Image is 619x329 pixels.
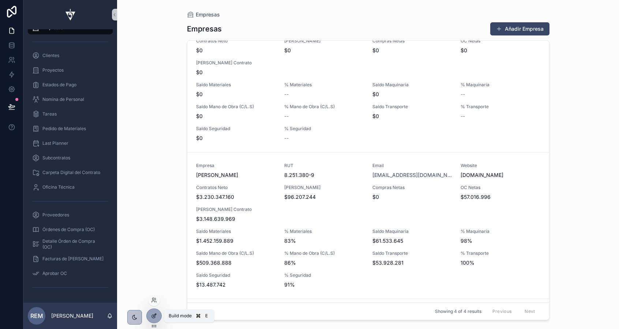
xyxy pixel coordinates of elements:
[372,237,452,245] span: $61.533.645
[372,259,452,266] span: $53.928.281
[28,166,113,179] a: Carpeta Digital del Contrato
[196,281,275,288] span: $13.487.742
[42,97,84,102] span: Nomina de Personal
[284,272,364,278] span: % Seguridad
[284,135,289,142] span: --
[42,212,69,218] span: Proveedores
[284,185,364,190] span: [PERSON_NAME]
[196,38,275,44] span: Contratos Neto
[196,104,275,110] span: Saldo Mano de Obra (C/L.S)
[284,163,364,169] span: RUT
[284,47,364,54] span: $0
[196,47,275,54] span: $0
[284,82,364,88] span: % Materiales
[42,111,57,117] span: Tareas
[196,113,275,120] span: $0
[372,250,452,256] span: Saldo Transporte
[372,171,452,179] a: [EMAIL_ADDRESS][DOMAIN_NAME]
[461,250,540,256] span: % Transporte
[28,238,113,251] a: Detalle Órden de Compra (OC)
[284,237,364,245] span: 83%
[284,126,364,132] span: % Seguridad
[196,171,275,179] span: [PERSON_NAME]
[196,82,275,88] span: Saldo Materiales
[196,228,275,234] span: Saldo Materiales
[42,67,64,73] span: Proyectos
[461,185,540,190] span: OC Netas
[461,171,540,179] span: [DOMAIN_NAME]
[28,78,113,91] a: Estados de Pago
[187,11,220,18] a: Empresas
[187,6,549,152] a: Contratos Neto$0[PERSON_NAME]$0Compras Netas$0OC Netas$0[PERSON_NAME] Contrato$0Saldo Materiales$...
[284,228,364,234] span: % Materiales
[42,126,86,132] span: Pedido de Materiales
[372,193,452,201] span: $0
[28,267,113,280] a: Aprobar OC
[196,163,275,169] span: Empresa
[372,38,452,44] span: Compras Netas
[28,137,113,150] a: Last Planner
[42,227,95,232] span: Órdenes de Compra (OC)
[372,47,452,54] span: $0
[196,207,540,212] span: [PERSON_NAME] Contrato
[28,107,113,121] a: Tareas
[42,82,76,88] span: Estados de Pago
[284,193,364,201] span: $96.207.244
[30,311,43,320] span: REM
[435,309,481,314] span: Showing 4 of 4 results
[284,91,289,98] span: --
[28,151,113,164] a: Subcontratos
[28,252,113,265] a: Facturas de [PERSON_NAME]
[490,22,549,35] button: Añadir Empresa
[28,181,113,194] a: Oficina Técnica
[28,93,113,106] a: Nomina de Personal
[42,140,68,146] span: Last Planner
[372,104,452,110] span: Saldo Transporte
[61,9,79,20] img: App logo
[284,259,364,266] span: 86%
[28,122,113,135] a: Pedido de Materiales
[42,155,70,161] span: Subcontratos
[461,163,540,169] span: Website
[196,237,275,245] span: $1.452.159.889
[196,11,220,18] span: Empresas
[461,82,540,88] span: % Maquinaria
[42,170,100,175] span: Carpeta Digital del Contrato
[284,104,364,110] span: % Mano de Obra (C/L.S)
[284,171,364,179] span: 8.251.380-9
[196,185,275,190] span: Contratos Neto
[461,193,540,201] span: $57.016.996
[372,82,452,88] span: Saldo Maquinaria
[461,91,465,98] span: --
[196,69,540,76] span: $0
[23,29,117,303] div: scrollable content
[372,163,452,169] span: Email
[196,259,275,266] span: $509.368.888
[196,135,275,142] span: $0
[461,104,540,110] span: % Transporte
[42,271,67,276] span: Aprobar OC
[28,64,113,77] a: Proyectos
[196,193,275,201] span: $3.230.347.160
[284,38,364,44] span: [PERSON_NAME]
[461,259,540,266] span: 100%
[372,113,452,120] span: $0
[461,113,465,120] span: --
[42,238,105,250] span: Detalle Órden de Compra (OC)
[187,24,222,34] h1: Empresas
[284,113,289,120] span: --
[196,272,275,278] span: Saldo Seguridad
[196,215,540,223] span: $3.148.639.969
[42,256,104,262] span: Facturas de [PERSON_NAME]
[187,152,549,299] a: Empresa[PERSON_NAME]RUT8.251.380-9Email[EMAIL_ADDRESS][DOMAIN_NAME]Website[DOMAIN_NAME]Contratos ...
[196,91,275,98] span: $0
[461,38,540,44] span: OC Netas
[284,281,364,288] span: 91%
[42,53,59,58] span: Clientes
[28,208,113,222] a: Proveedores
[28,223,113,236] a: Órdenes de Compra (OC)
[196,60,540,66] span: [PERSON_NAME] Contrato
[461,47,540,54] span: $0
[372,91,452,98] span: $0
